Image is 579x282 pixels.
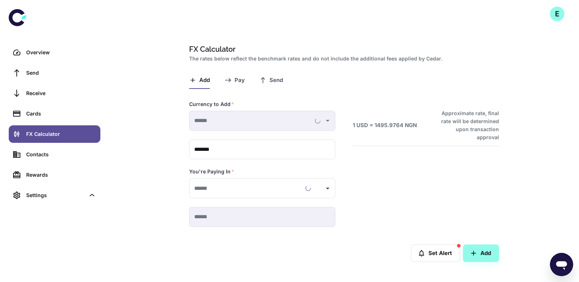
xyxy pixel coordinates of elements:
h1: FX Calculator [189,44,496,55]
iframe: Button to launch messaging window [550,253,573,276]
a: Rewards [9,166,100,184]
div: Send [26,69,96,77]
a: Contacts [9,146,100,163]
a: Cards [9,105,100,122]
div: Settings [9,187,100,204]
a: Send [9,64,100,82]
h6: Approximate rate, final rate will be determined upon transaction approval [433,109,499,141]
div: FX Calculator [26,130,96,138]
div: Rewards [26,171,96,179]
span: Pay [235,77,245,84]
h6: 1 USD = 1495.9764 NGN [353,121,417,130]
div: Cards [26,110,96,118]
span: Send [269,77,283,84]
a: FX Calculator [9,125,100,143]
h2: The rates below reflect the benchmark rates and do not include the additional fees applied by Cedar. [189,55,496,63]
div: Receive [26,89,96,97]
a: Receive [9,85,100,102]
button: Set Alert [411,244,460,262]
span: Add [199,77,210,84]
button: E [550,7,564,21]
div: Settings [26,191,85,199]
label: You're Paying In [189,168,234,175]
button: Open [323,183,333,193]
button: Add [463,244,499,262]
a: Overview [9,44,100,61]
div: Contacts [26,150,96,158]
div: Overview [26,48,96,56]
label: Currency to Add [189,101,234,108]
